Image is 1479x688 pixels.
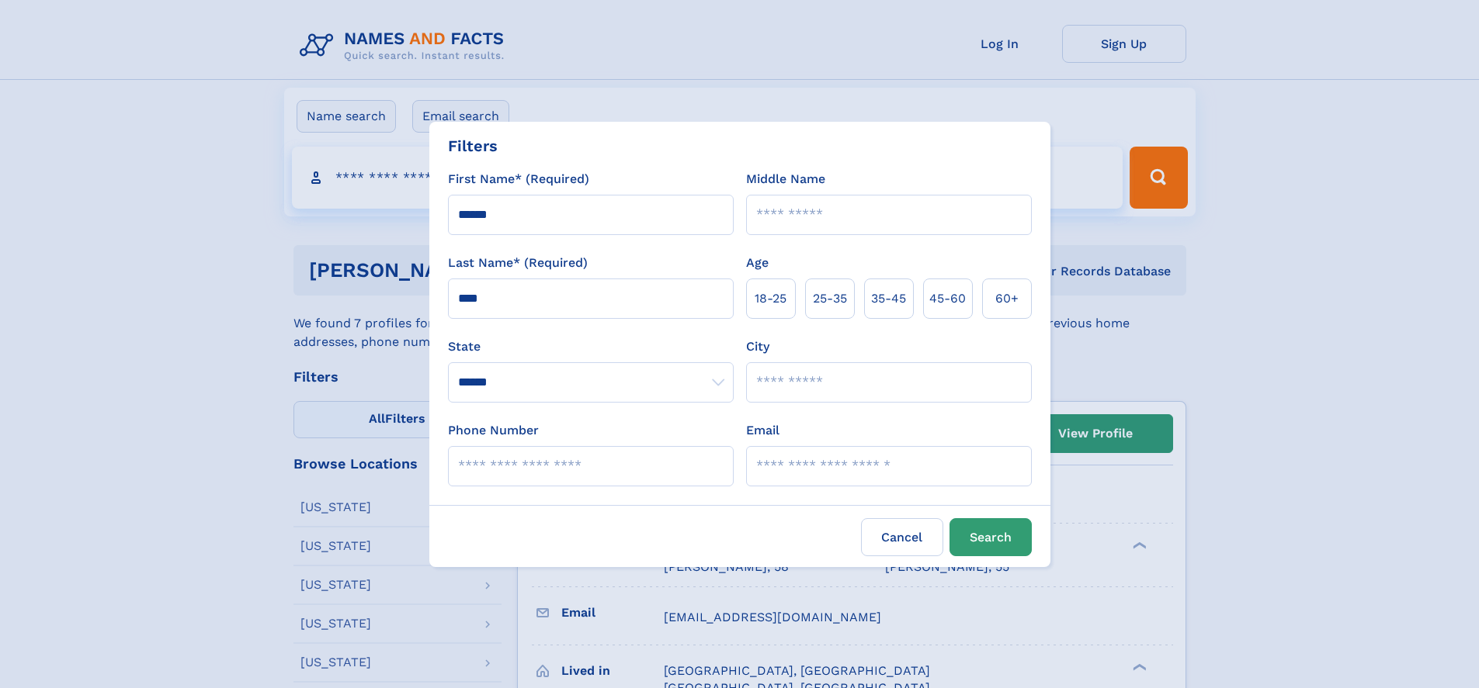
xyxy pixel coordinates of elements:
[995,289,1019,308] span: 60+
[448,134,498,157] div: Filters
[448,170,589,188] label: First Name* (Required)
[871,289,906,308] span: 35‑45
[448,421,539,440] label: Phone Number
[746,421,779,440] label: Email
[746,254,769,272] label: Age
[746,337,769,356] label: City
[746,170,825,188] label: Middle Name
[950,518,1032,556] button: Search
[448,337,734,356] label: State
[929,289,966,308] span: 45‑60
[861,518,943,556] label: Cancel
[755,289,786,308] span: 18‑25
[448,254,588,272] label: Last Name* (Required)
[813,289,847,308] span: 25‑35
